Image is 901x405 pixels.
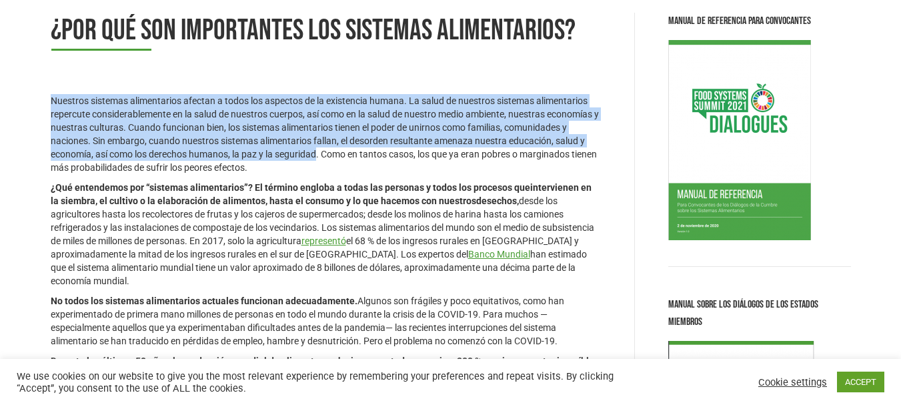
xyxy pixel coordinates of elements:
a: Cookie settings [758,376,827,388]
p: Nuestros sistemas alimentarios afectan a todos los aspectos de la existencia humana. La salud de ... [51,94,601,174]
a: representó [301,236,346,246]
strong: desechos, [476,195,519,206]
div: Page 4 [51,13,601,51]
a: ACCEPT [837,372,884,392]
p: desde los agricultores hasta los recolectores de frutas y los cajeros de supermercados; desde los... [51,181,601,288]
strong: ¿Qué entendemos por “sistemas alimentarios”? El término engloba a todas las personas y todos los ... [51,182,530,193]
div: We use cookies on our website to give you the most relevant experience by remembering your prefer... [17,370,624,394]
div: Manual de Referencia para Convocantes [668,13,851,30]
div: Manual sobre los Diálogos de los Estados Miembros [668,296,851,331]
strong: Durante los últimos 50 años, la producción mundial de alimentos se ha incrementado en casi un 300... [51,356,522,366]
p: Algunos son frágiles y poco equitativos, como han experimentado de primera mano millones de perso... [51,294,601,348]
strong: No todos los sistemas alimentarios actuales funcionan adecuadamente. [51,296,357,306]
h1: ¿Por qué son importantes los Sistemas Alimentarios? [51,13,601,51]
div: Page 5 [51,13,601,51]
img: Convenors Reference Manual now available [668,40,811,240]
a: Banco Mundial [468,249,530,260]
